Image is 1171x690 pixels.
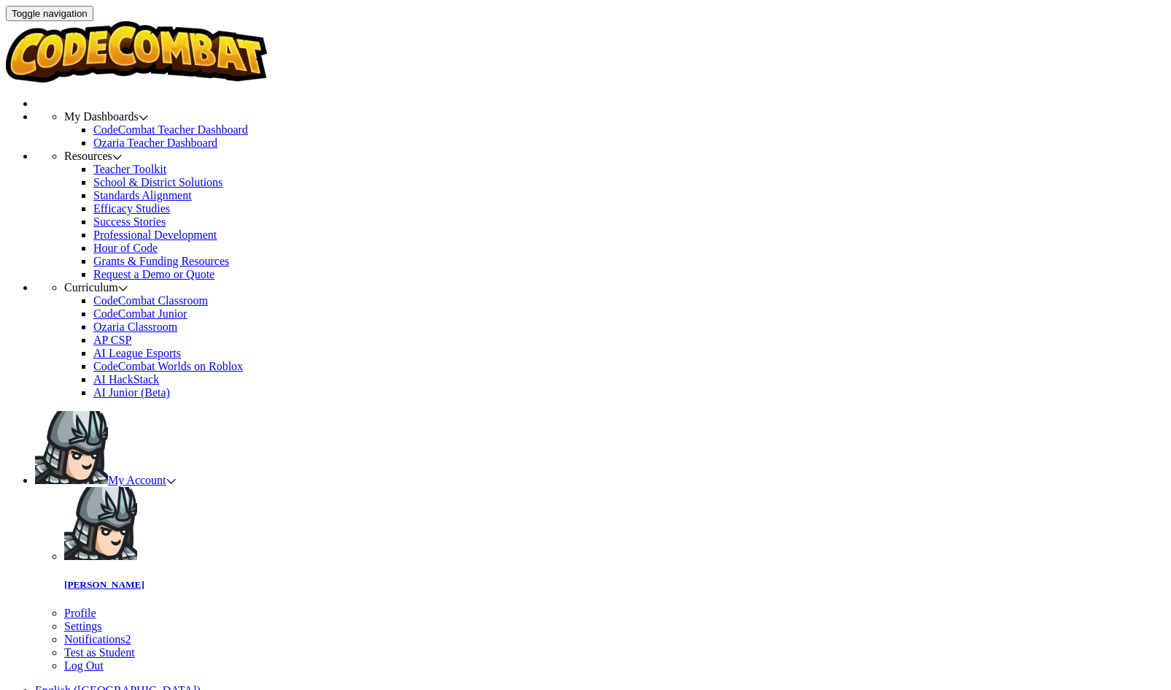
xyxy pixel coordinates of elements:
span: Notifications [64,633,125,645]
h5: [PERSON_NAME] [64,579,1165,591]
a: Efficacy Studies [93,202,170,215]
a: AP CSP [93,334,131,346]
a: Success Stories [93,215,166,228]
a: AI League Esports [93,347,181,359]
button: Toggle navigation [6,6,93,21]
span: Curriculum [64,281,118,294]
a: Log Out [64,659,104,672]
a: Ozaria Classroom [93,321,177,333]
a: AI HackStack [93,373,159,386]
span: 2 [125,633,131,645]
a: Test as Student [64,646,135,659]
a: CodeCombat logo [6,72,267,85]
a: Request a Demo or Quote [93,268,215,280]
a: My Dashboards [64,110,148,123]
a: School & District Solutions [93,176,223,188]
a: Resources [64,150,122,162]
a: [PERSON_NAME] [64,550,1165,591]
a: Profile [64,607,96,619]
a: Hour of Code [93,242,158,254]
span: Toggle navigation [12,8,88,19]
a: Grants & Funding Resources [93,255,229,267]
a: Ozaria Teacher Dashboard [93,137,217,149]
a: AI Junior (Beta) [93,386,170,399]
a: Professional Development [93,229,217,241]
a: Standards Alignment [93,189,192,202]
a: Settings [64,620,102,632]
span: Resources [64,150,112,162]
a: Curriculum [64,281,128,294]
span: My Dashboards [64,110,139,123]
a: Teacher Toolkit [93,163,166,175]
a: My Account [35,474,176,486]
a: CodeCombat Worlds on Roblox [93,360,243,372]
img: avatar [35,411,108,484]
a: Notifications2 [64,633,131,645]
a: CodeCombat Junior [93,307,187,320]
img: avatar [64,487,137,560]
a: CodeCombat Teacher Dashboard [93,123,248,136]
a: CodeCombat Classroom [93,294,208,307]
span: My Account [108,474,176,486]
img: CodeCombat logo [6,21,267,83]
